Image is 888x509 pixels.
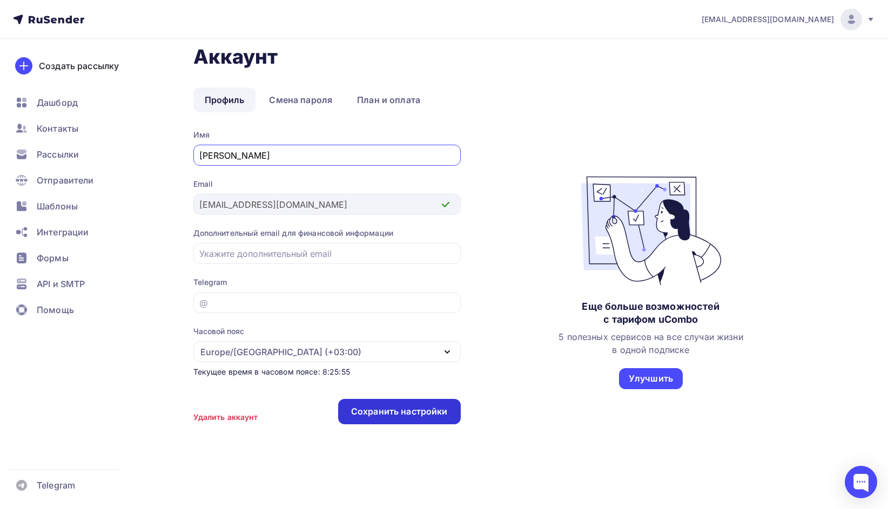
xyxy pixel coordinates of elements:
[193,87,256,112] a: Профиль
[193,130,461,140] div: Имя
[37,148,79,161] span: Рассылки
[9,118,137,139] a: Контакты
[37,479,75,492] span: Telegram
[193,367,461,377] div: Текущее время в часовом поясе: 8:25:55
[9,169,137,191] a: Отправители
[199,247,454,260] input: Укажите дополнительный email
[193,228,461,239] div: Дополнительный email для финансовой информации
[37,226,89,239] span: Интеграции
[9,247,137,269] a: Формы
[9,195,137,217] a: Шаблоны
[193,326,461,362] button: Часовой пояс Europe/[GEOGRAPHIC_DATA] (+03:00)
[200,345,361,358] div: Europe/[GEOGRAPHIC_DATA] (+03:00)
[258,87,344,112] a: Смена пароля
[37,122,78,135] span: Контакты
[193,179,461,189] div: Email
[199,149,454,162] input: Введите имя
[9,92,137,113] a: Дашборд
[702,9,875,30] a: [EMAIL_ADDRESS][DOMAIN_NAME]
[37,174,94,187] span: Отправители
[193,412,258,423] div: Удалить аккаунт
[582,300,719,326] div: Еще больше возможностей с тарифом uCombo
[9,144,137,165] a: Рассылки
[559,330,743,356] div: 5 полезных сервисов на все случаи жизни в одной подписке
[37,96,78,109] span: Дашборд
[193,277,461,288] div: Telegram
[193,45,842,69] h1: Аккаунт
[37,200,78,213] span: Шаблоны
[702,14,834,25] span: [EMAIL_ADDRESS][DOMAIN_NAME]
[351,405,448,418] div: Сохранить настройки
[346,87,432,112] a: План и оплата
[199,296,208,309] div: @
[629,372,673,385] div: Улучшить
[37,252,69,264] span: Формы
[39,59,119,72] div: Создать рассылку
[193,326,244,337] div: Часовой пояс
[37,277,85,290] span: API и SMTP
[37,303,74,316] span: Помощь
